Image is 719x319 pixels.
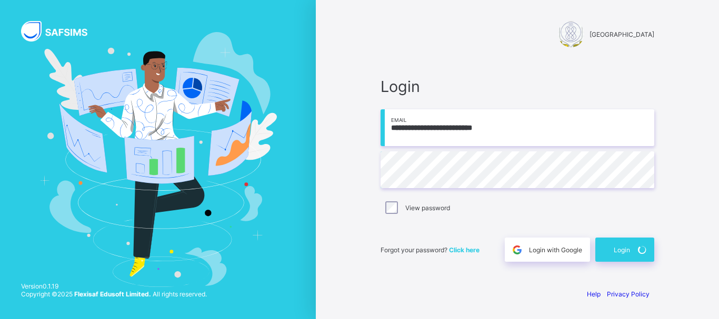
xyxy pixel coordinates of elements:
span: Login [381,77,654,96]
span: Login [614,246,630,254]
span: Version 0.1.19 [21,282,207,290]
span: Forgot your password? [381,246,480,254]
img: Hero Image [39,32,277,287]
strong: Flexisaf Edusoft Limited. [74,290,151,298]
span: Copyright © 2025 All rights reserved. [21,290,207,298]
img: google.396cfc9801f0270233282035f929180a.svg [511,244,523,256]
span: [GEOGRAPHIC_DATA] [590,30,654,38]
a: Click here [449,246,480,254]
a: Privacy Policy [607,290,650,298]
label: View password [405,204,450,212]
a: Help [587,290,601,298]
span: Login with Google [529,246,582,254]
img: SAFSIMS Logo [21,21,100,42]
